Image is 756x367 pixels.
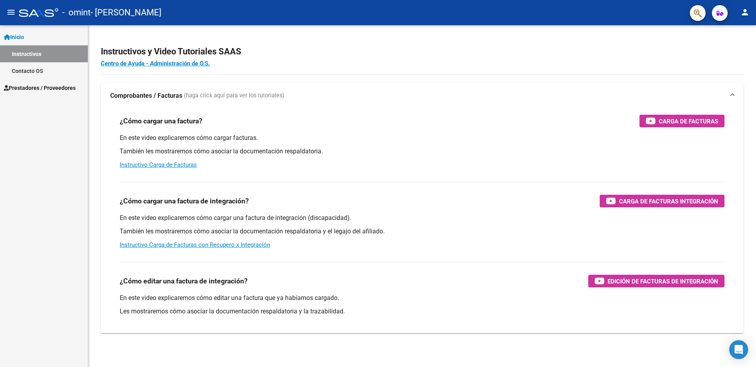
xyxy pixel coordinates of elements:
div: Open Intercom Messenger [729,340,748,359]
a: Centro de Ayuda - Administración de O.S. [101,60,210,67]
span: Carga de Facturas Integración [619,196,718,206]
span: (haga click aquí para ver los tutoriales) [184,91,284,100]
p: En este video explicaremos cómo editar una factura que ya habíamos cargado. [120,294,724,302]
p: En este video explicaremos cómo cargar facturas. [120,134,724,142]
h3: ¿Cómo cargar una factura de integración? [120,196,249,207]
mat-expansion-panel-header: Comprobantes / Facturas (haga click aquí para ver los tutoriales) [101,83,743,108]
strong: Comprobantes / Facturas [110,91,182,100]
span: - [PERSON_NAME] [91,4,161,21]
button: Carga de Facturas [639,115,724,127]
p: También les mostraremos cómo asociar la documentación respaldatoria. [120,147,724,156]
h3: ¿Cómo editar una factura de integración? [120,276,248,287]
span: Inicio [4,33,24,41]
div: Comprobantes / Facturas (haga click aquí para ver los tutoriales) [101,108,743,333]
mat-icon: person [740,7,750,17]
mat-icon: menu [6,7,16,17]
button: Carga de Facturas Integración [600,195,724,207]
a: Instructivo Carga de Facturas con Recupero x Integración [120,241,270,248]
span: Carga de Facturas [659,116,718,126]
button: Edición de Facturas de integración [588,275,724,287]
a: Instructivo Carga de Facturas [120,161,197,168]
h2: Instructivos y Video Tutoriales SAAS [101,44,743,59]
h3: ¿Cómo cargar una factura? [120,116,202,127]
p: También les mostraremos cómo asociar la documentación respaldatoria y el legajo del afiliado. [120,227,724,236]
p: Les mostraremos cómo asociar la documentación respaldatoria y la trazabilidad. [120,307,724,316]
span: - omint [62,4,91,21]
p: En este video explicaremos cómo cargar una factura de integración (discapacidad). [120,214,724,222]
span: Edición de Facturas de integración [608,276,718,286]
span: Prestadores / Proveedores [4,84,76,92]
